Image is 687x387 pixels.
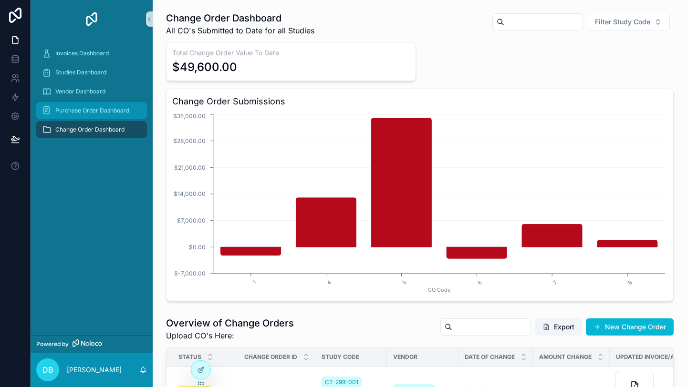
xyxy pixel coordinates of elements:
[42,364,53,376] span: DB
[322,353,359,361] span: Study Code
[31,335,153,353] a: Powered by
[539,353,592,361] span: Amount Change
[428,286,450,293] tspan: CO Code
[36,102,147,119] a: Purchase Order Dashboard
[173,137,206,144] tspan: $28,000.00
[84,11,99,27] img: App logo
[55,126,125,133] span: Change Order Dashboard
[174,270,206,277] tspan: $-7,000.00
[166,11,314,25] h1: Change Order Dashboard
[393,353,417,361] span: Vendor
[172,60,237,75] div: $49,600.00
[36,64,147,81] a: Studies Dashboard
[174,164,206,171] tspan: $21,000.00
[166,316,294,330] h1: Overview of Change Orders
[178,353,201,361] span: Status
[166,330,294,341] span: Upload CO's Here:
[67,365,122,375] p: [PERSON_NAME]
[31,38,153,151] div: scrollable content
[535,318,582,336] button: Export
[177,217,206,224] tspan: $7,000.00
[189,244,206,251] tspan: $0.00
[325,378,358,386] span: CT-298-001
[55,107,129,114] span: Purchase Order Dashboard
[55,69,106,76] span: Studies Dashboard
[595,17,650,27] span: Filter Study Code
[36,121,147,138] a: Change Order Dashboard
[244,353,297,361] span: Change Order ID
[587,13,670,31] button: Select Button
[465,353,515,361] span: Date of Change
[586,318,674,336] button: New Change Order
[55,50,109,57] span: Invoices Dashboard
[552,279,558,286] text: 7
[251,279,257,285] text: 1
[172,95,667,108] h3: Change Order Submissions
[172,112,667,295] div: chart
[55,88,105,95] span: Vendor Dashboard
[401,279,408,286] text: 5
[166,25,314,36] span: All CO's Submitted to Date for all Studies
[36,45,147,62] a: Invoices Dashboard
[172,48,410,58] h3: Total Change Order Value To Date
[174,190,206,197] tspan: $14,000.00
[173,112,206,120] tspan: $35,000.00
[36,340,69,348] span: Powered by
[627,279,634,286] text: 8
[36,83,147,100] a: Vendor Dashboard
[325,279,333,286] text: 4
[476,279,483,286] text: 6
